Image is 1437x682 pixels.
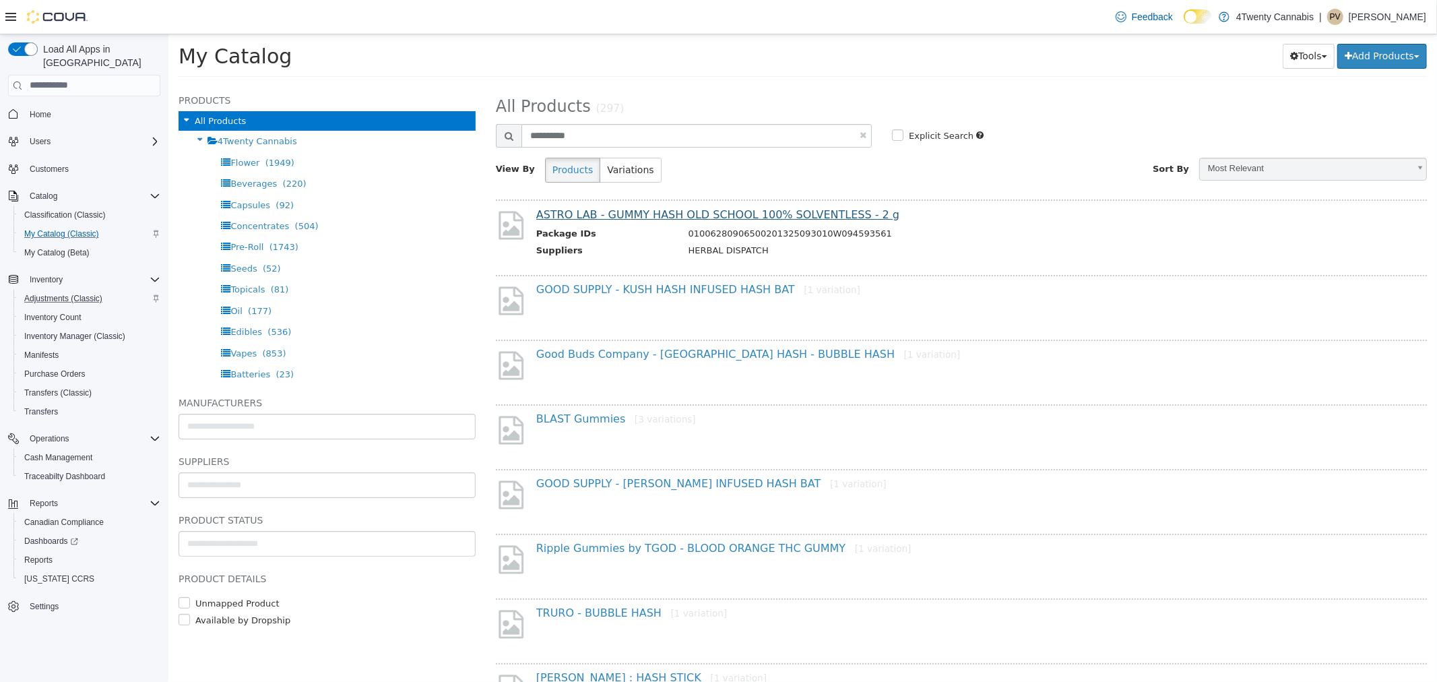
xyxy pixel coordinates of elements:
button: Variations [431,123,492,148]
span: Transfers (Classic) [24,387,92,398]
span: Dashboards [24,536,78,547]
button: Catalog [3,187,166,206]
a: [US_STATE] CCRS [19,571,100,587]
span: Reports [19,552,160,568]
img: missing-image.png [327,573,358,607]
h5: Product Details [10,536,307,553]
span: Transfers (Classic) [19,385,160,401]
button: My Catalog (Classic) [13,224,166,243]
a: GOOD SUPPLY - [PERSON_NAME] INFUSED HASH BAT[1 variation] [368,443,718,456]
th: Suppliers [368,210,510,226]
a: Dashboards [19,533,84,549]
a: Settings [24,598,64,615]
span: Transfers [19,404,160,420]
a: Traceabilty Dashboard [19,468,110,485]
button: Classification (Classic) [13,206,166,224]
small: [1 variation] [662,444,718,455]
button: Inventory [24,272,68,288]
input: Dark Mode [1184,9,1212,24]
img: missing-image.png [327,444,358,477]
span: My Catalog (Beta) [24,247,90,258]
button: Products [377,123,432,148]
span: Operations [30,433,69,444]
a: Inventory Count [19,309,87,325]
a: Classification (Classic) [19,207,111,223]
label: Available by Dropship [24,580,122,593]
span: PV [1330,9,1341,25]
button: Adjustments (Classic) [13,289,166,308]
span: (1949) [97,123,126,133]
button: Reports [24,495,63,511]
button: Reports [13,551,166,569]
a: Dashboards [13,532,166,551]
span: 4Twenty Cannabis [49,102,129,112]
a: [PERSON_NAME] : HASH STICK[1 variation] [368,637,598,650]
span: Manifests [19,347,160,363]
span: Customers [30,164,69,175]
button: Inventory Count [13,308,166,327]
a: Purchase Orders [19,366,91,382]
span: (92) [107,166,125,176]
a: GOOD SUPPLY - KUSH HASH INFUSED HASH BAT[1 variation] [368,249,692,261]
span: Cash Management [19,449,160,466]
button: Inventory Manager (Classic) [13,327,166,346]
span: (177) [79,272,103,282]
span: Vapes [62,314,88,324]
a: ASTRO LAB - GUMMY HASH OLD SCHOOL 100% SOLVENTLESS - 2 g [368,174,731,187]
span: Catalog [24,188,160,204]
span: Purchase Orders [19,366,160,382]
button: Operations [3,429,166,448]
small: [1 variation] [503,573,559,584]
button: Canadian Compliance [13,513,166,532]
span: Load All Apps in [GEOGRAPHIC_DATA] [38,42,160,69]
span: Pre-Roll [62,208,95,218]
span: (220) [115,144,138,154]
label: Explicit Search [737,95,805,108]
button: Inventory [3,270,166,289]
button: Home [3,104,166,124]
span: Users [30,136,51,147]
a: Customers [24,161,74,177]
span: Most Relevant [1031,124,1240,145]
span: Edibles [62,292,94,303]
a: Reports [19,552,58,568]
button: Operations [24,431,75,447]
button: Users [3,132,166,151]
a: Inventory Manager (Classic) [19,328,131,344]
span: Users [24,133,160,150]
span: (81) [102,250,121,260]
span: All Products [327,63,422,82]
small: [1 variation] [542,638,598,649]
span: (504) [127,187,150,197]
button: Transfers (Classic) [13,383,166,402]
span: Settings [24,598,160,615]
span: My Catalog (Classic) [24,228,99,239]
span: Transfers [24,406,58,417]
span: Inventory Count [19,309,160,325]
span: Canadian Compliance [19,514,160,530]
a: Manifests [19,347,64,363]
span: All Products [26,82,77,92]
a: BLAST Gummies[3 variations] [368,378,528,391]
img: missing-image.png [327,638,358,671]
img: Cova [27,10,88,24]
img: missing-image.png [327,379,358,412]
span: Topicals [62,250,96,260]
a: Home [24,106,57,123]
a: Adjustments (Classic) [19,290,108,307]
span: Dashboards [19,533,160,549]
button: Purchase Orders [13,365,166,383]
span: My Catalog (Classic) [19,226,160,242]
span: View By [327,129,366,139]
button: Transfers [13,402,166,421]
button: Reports [3,494,166,513]
span: Reports [30,498,58,509]
a: Most Relevant [1031,123,1258,146]
small: [3 variations] [466,379,528,390]
button: Tools [1114,9,1166,34]
button: Settings [3,596,166,616]
span: Seeds [62,229,88,239]
span: Batteries [62,335,102,345]
span: Manifests [24,350,59,361]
